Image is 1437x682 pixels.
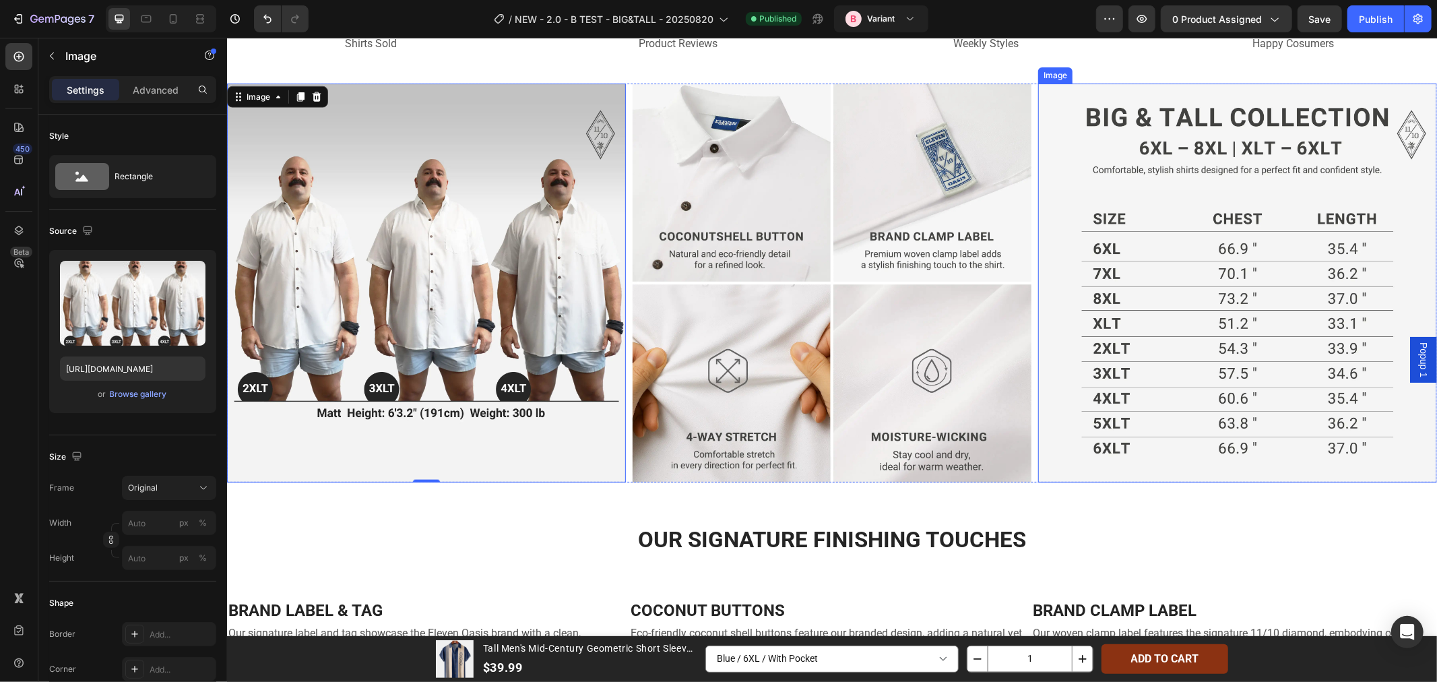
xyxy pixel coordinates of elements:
[811,46,1210,445] img: gempages_527800710171984918-b085c16d-b343-453f-8600-f3051b7981fa.webp
[13,144,32,154] div: 450
[209,602,247,640] img: Casual Art Collection Geometric Stripes Color Block Bowling Pattern Lapel Short Sleeve Shirt Prin...
[17,53,46,65] div: Image
[49,552,74,564] label: Height
[851,12,857,26] p: B
[515,12,713,26] span: NEW - 2.0 - B TEST - BIG&TALL - 20250820
[406,46,804,445] img: gempages_527800710171984918-80764ab9-017c-4d17-95aa-9012418ce3a1.webp
[65,48,180,64] p: Image
[49,628,75,640] div: Border
[759,13,796,25] span: Published
[49,448,85,466] div: Size
[49,482,74,494] label: Frame
[1161,5,1292,32] button: 0 product assigned
[98,386,106,402] span: or
[867,12,895,26] h3: Variant
[1347,5,1404,32] button: Publish
[1,586,393,625] p: Our signature label and tag showcase the Eleven Oasis brand with a clean, polished look.
[150,664,213,676] div: Add...
[49,222,96,241] div: Source
[176,550,192,566] button: %
[109,387,168,401] button: Browse gallery
[404,563,558,582] strong: COCONUT BUTTONS
[179,517,189,529] div: px
[60,261,205,346] img: preview-image
[122,511,216,535] input: px%
[10,247,32,257] div: Beta
[761,609,845,634] input: quantity
[1359,12,1393,26] div: Publish
[1190,305,1203,340] span: Popup 1
[904,615,972,629] div: ADD TO CART
[740,609,761,634] button: decrement
[404,586,795,625] p: Eco-friendly coconut shell buttons feature our branded design, adding a natural yet distinctive t...
[806,586,1197,625] p: Our woven clamp label features the signature 11/10 diamond, embodying our commitment to exceeding...
[176,515,192,531] button: %
[1,563,393,584] p: BRAND LABEL & TAG
[199,552,207,564] div: %
[5,5,100,32] button: 7
[122,476,216,500] button: Original
[834,5,928,32] button: BVariant
[110,388,167,400] div: Browse gallery
[88,11,94,27] p: 7
[1309,13,1331,25] span: Save
[845,609,866,634] button: increment
[60,356,205,381] input: https://example.com/image.jpg
[806,563,969,582] strong: BRAND CLAMP LABEL
[255,602,470,619] h2: Tall Men's Mid-Century Geometric Short Sleeve Shirt
[49,517,71,529] label: Width
[49,663,76,675] div: Corner
[255,619,470,640] div: $39.99
[509,12,512,26] span: /
[150,629,213,641] div: Add...
[1298,5,1342,32] button: Save
[49,597,73,609] div: Shape
[122,546,216,570] input: px%
[874,607,1001,637] button: ADD TO CART
[1391,616,1424,648] div: Open Intercom Messenger
[411,489,799,515] strong: OUR SIGNATURE FINISHING TOUCHES
[814,32,843,44] div: Image
[179,552,189,564] div: px
[128,482,158,494] span: Original
[227,38,1437,682] iframe: Design area
[133,83,179,97] p: Advanced
[67,83,104,97] p: Settings
[254,5,309,32] div: Undo/Redo
[1172,12,1262,26] span: 0 product assigned
[115,161,197,192] div: Rectangle
[195,515,211,531] button: px
[199,517,207,529] div: %
[49,130,69,142] div: Style
[195,550,211,566] button: px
